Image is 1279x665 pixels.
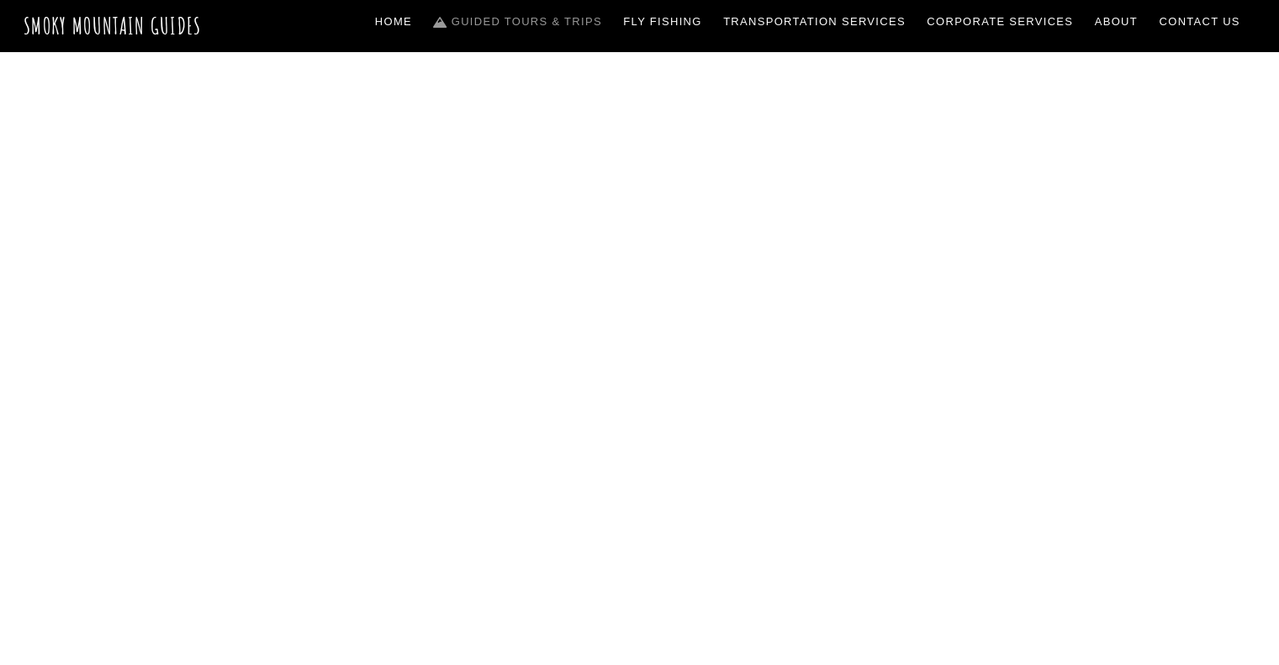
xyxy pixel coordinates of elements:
[1153,4,1247,40] a: Contact Us
[921,4,1081,40] a: Corporate Services
[716,4,912,40] a: Transportation Services
[427,4,609,40] a: Guided Tours & Trips
[430,304,850,372] span: Guided Trips & Tours
[1088,4,1144,40] a: About
[617,4,709,40] a: Fly Fishing
[260,398,1020,657] h1: The ONLY one-stop, full Service Guide Company for the Gatlinburg and [GEOGRAPHIC_DATA] side of th...
[24,12,202,40] a: Smoky Mountain Guides
[368,4,419,40] a: Home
